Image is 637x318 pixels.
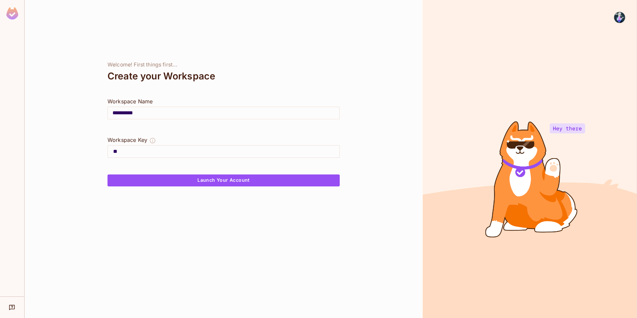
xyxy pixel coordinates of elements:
button: Launch Your Account [107,174,340,186]
div: Workspace Name [107,97,340,105]
div: Welcome! First things first... [107,61,340,68]
button: The Workspace Key is unique, and serves as the identifier of your workspace. [149,136,156,145]
div: Help & Updates [5,301,20,314]
div: Create your Workspace [107,68,340,84]
img: SReyMgAAAABJRU5ErkJggg== [6,7,18,20]
div: Workspace Key [107,136,147,144]
img: Alfred Tambasen [614,12,625,23]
